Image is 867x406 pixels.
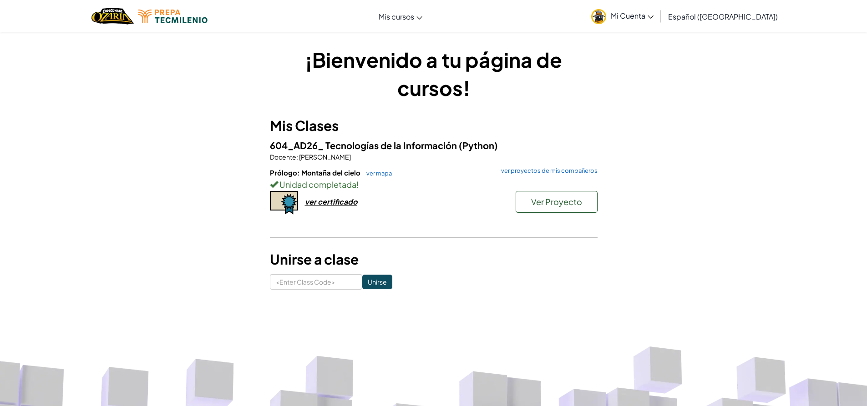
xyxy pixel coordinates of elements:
span: Mis cursos [379,12,414,21]
img: avatar [591,9,606,24]
img: certificate-icon.png [270,191,298,215]
input: Unirse [362,275,392,289]
button: Ver Proyecto [516,191,598,213]
span: ! [356,179,359,190]
span: (Python) [459,140,498,151]
span: Español ([GEOGRAPHIC_DATA]) [668,12,778,21]
a: Español ([GEOGRAPHIC_DATA]) [664,4,782,29]
a: ver proyectos de mis compañeros [497,168,598,174]
span: [PERSON_NAME] [298,153,351,161]
a: ver certificado [270,197,357,206]
span: Mi Cuenta [611,11,654,20]
span: Docente [270,153,296,161]
a: Mis cursos [374,4,427,29]
span: Ver Proyecto [531,196,582,207]
h3: Mis Clases [270,115,598,136]
span: Prólogo: Montaña del cielo [270,168,362,177]
span: 604_AD26_ Tecnologías de la Información [270,140,459,151]
a: Mi Cuenta [587,2,658,30]
span: Unidad completada [278,179,356,190]
img: Home [91,7,134,25]
a: Ozaria by CodeCombat logo [91,7,134,25]
h1: ¡Bienvenido a tu página de cursos! [270,45,598,102]
img: Tecmilenio logo [138,10,208,23]
input: <Enter Class Code> [270,274,362,290]
div: ver certificado [305,197,357,206]
a: ver mapa [362,170,392,177]
span: : [296,153,298,161]
h3: Unirse a clase [270,249,598,270]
